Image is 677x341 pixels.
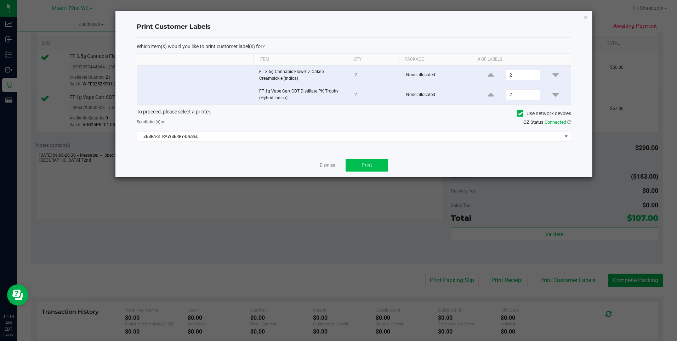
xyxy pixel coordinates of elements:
button: Print [346,159,388,172]
th: Item [254,54,348,66]
a: Dismiss [320,162,335,168]
h4: Print Customer Labels [137,22,571,32]
span: ZEBRA-STRAWBERRY-DIESEL [137,132,562,141]
td: FT 3.5g Cannabis Flower Z Cake x Creamsickle (Indica) [255,66,350,85]
p: Which item(s) would you like to print customer label(s) for? [137,43,571,50]
span: Send to: [137,119,165,124]
span: QZ Status: [523,119,571,125]
td: None allocated [402,66,476,85]
td: 2 [350,85,402,104]
td: FT 1g Vape Cart CDT Distillate PK Trophy (Hybrid-Indica) [255,85,350,104]
th: # of labels [472,54,566,66]
span: Connected [545,119,566,125]
span: Print [362,162,372,168]
label: Use network devices [517,110,571,117]
iframe: Resource center [7,284,28,306]
div: To proceed, please select a printer. [131,108,576,119]
span: label(s) [146,119,160,124]
th: Package [399,54,472,66]
th: Qty [348,54,399,66]
td: None allocated [402,85,476,104]
td: 2 [350,66,402,85]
